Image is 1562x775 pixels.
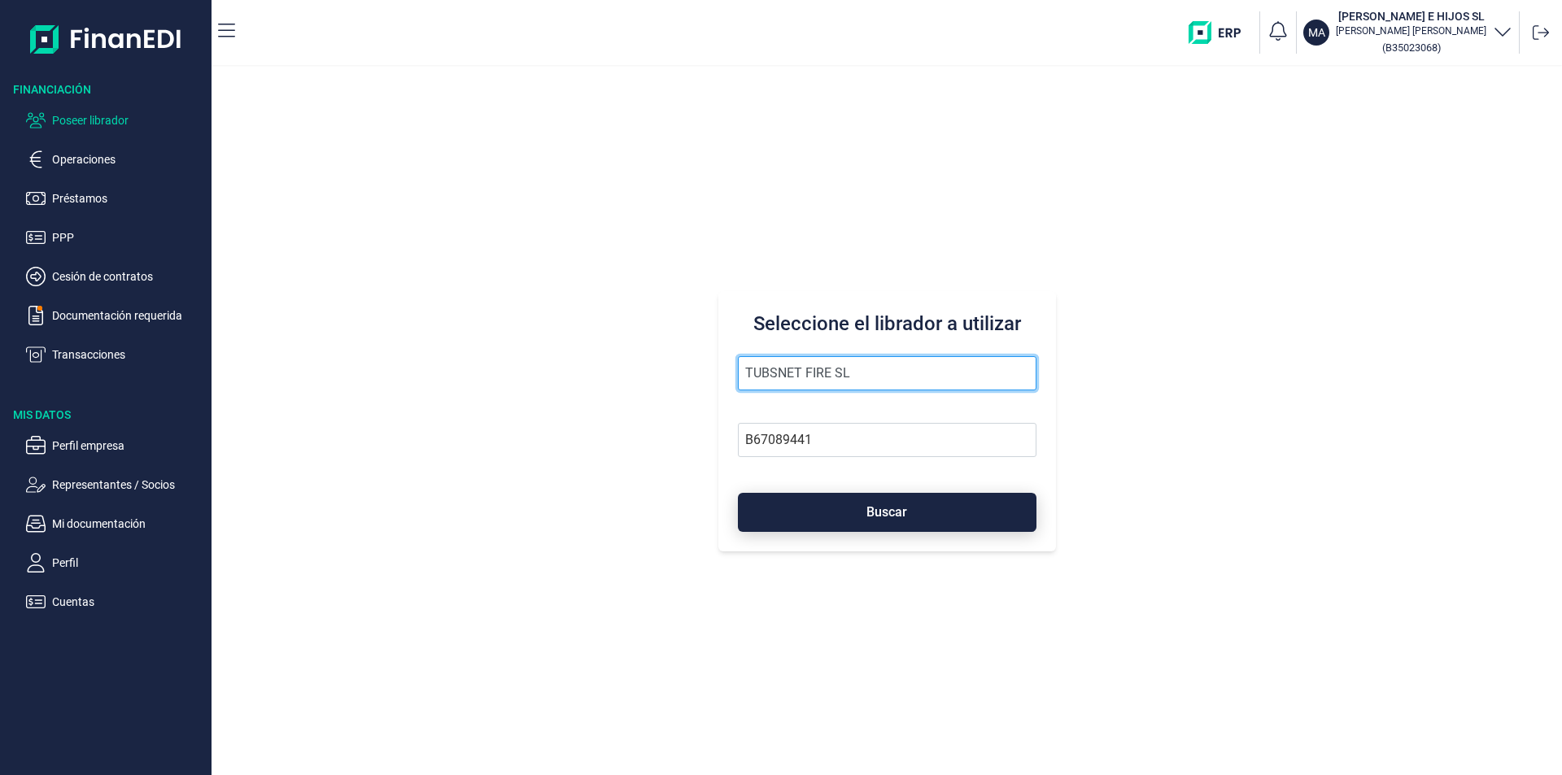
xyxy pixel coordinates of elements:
[26,592,205,612] button: Cuentas
[52,228,205,247] p: PPP
[52,306,205,325] p: Documentación requerida
[52,475,205,494] p: Representantes / Socios
[26,475,205,494] button: Representantes / Socios
[26,436,205,455] button: Perfil empresa
[26,111,205,130] button: Poseer librador
[738,356,1036,390] input: Seleccione la razón social
[738,311,1036,337] h3: Seleccione el librador a utilizar
[52,592,205,612] p: Cuentas
[26,306,205,325] button: Documentación requerida
[1382,41,1441,54] small: Copiar cif
[1336,24,1486,37] p: [PERSON_NAME] [PERSON_NAME]
[52,111,205,130] p: Poseer librador
[52,150,205,169] p: Operaciones
[866,506,907,518] span: Buscar
[26,514,205,533] button: Mi documentación
[52,514,205,533] p: Mi documentación
[26,228,205,247] button: PPP
[26,150,205,169] button: Operaciones
[738,423,1036,457] input: Busque por NIF
[26,553,205,573] button: Perfil
[26,345,205,364] button: Transacciones
[52,436,205,455] p: Perfil empresa
[1303,8,1512,57] button: MA[PERSON_NAME] E HIJOS SL[PERSON_NAME] [PERSON_NAME](B35023068)
[52,553,205,573] p: Perfil
[52,345,205,364] p: Transacciones
[1336,8,1486,24] h3: [PERSON_NAME] E HIJOS SL
[30,13,182,65] img: Logo de aplicación
[738,493,1036,532] button: Buscar
[1189,21,1253,44] img: erp
[26,189,205,208] button: Préstamos
[52,189,205,208] p: Préstamos
[26,267,205,286] button: Cesión de contratos
[52,267,205,286] p: Cesión de contratos
[1308,24,1325,41] p: MA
